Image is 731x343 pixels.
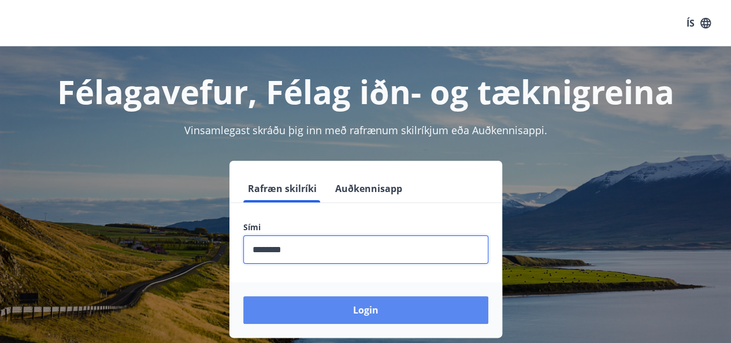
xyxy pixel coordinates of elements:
span: Vinsamlegast skráðu þig inn með rafrænum skilríkjum eða Auðkennisappi. [184,123,547,137]
button: Rafræn skilríki [243,175,321,202]
button: ÍS [680,13,717,34]
button: Login [243,296,488,324]
button: Auðkennisapp [331,175,407,202]
h1: Félagavefur, Félag iðn- og tæknigreina [14,69,717,113]
label: Sími [243,222,488,233]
